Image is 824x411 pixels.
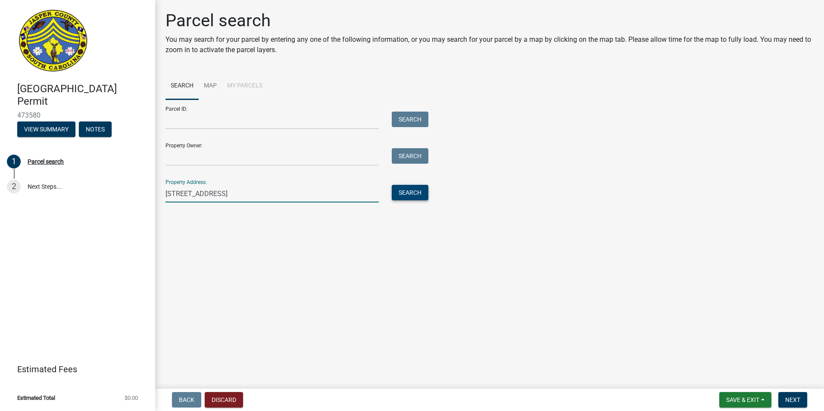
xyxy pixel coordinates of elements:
button: Save & Exit [719,392,771,408]
button: View Summary [17,121,75,137]
p: You may search for your parcel by entering any one of the following information, or you may searc... [165,34,814,55]
button: Search [392,185,428,200]
h4: [GEOGRAPHIC_DATA] Permit [17,83,148,108]
button: Search [392,148,428,164]
div: Parcel search [28,159,64,165]
a: Estimated Fees [7,361,141,378]
span: 473580 [17,111,138,119]
span: Next [785,396,800,403]
wm-modal-confirm: Notes [79,126,112,133]
wm-modal-confirm: Summary [17,126,75,133]
span: Save & Exit [726,396,759,403]
h1: Parcel search [165,10,814,31]
div: 2 [7,180,21,193]
div: 1 [7,155,21,168]
button: Back [172,392,201,408]
button: Next [778,392,807,408]
button: Search [392,112,428,127]
button: Discard [205,392,243,408]
img: Jasper County, South Carolina [17,9,89,74]
a: Map [199,72,222,100]
span: Back [179,396,194,403]
a: Search [165,72,199,100]
span: $0.00 [125,395,138,401]
button: Notes [79,121,112,137]
span: Estimated Total [17,395,55,401]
